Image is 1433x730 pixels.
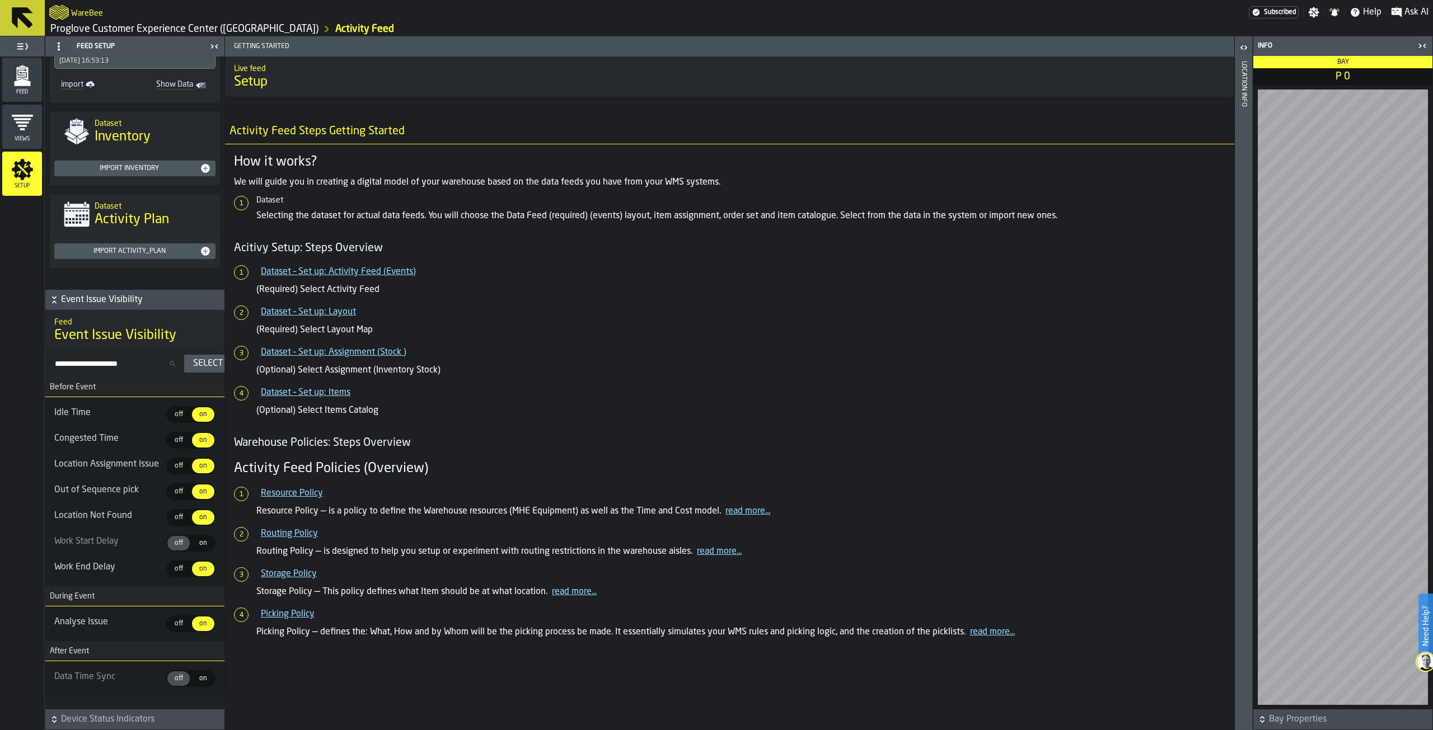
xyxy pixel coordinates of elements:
[166,561,191,577] label: button-switch-multi-off
[45,310,224,350] div: title-Event Issue Visibility
[1253,36,1432,56] header: Info
[194,409,212,420] span: on
[256,209,1225,223] p: Selecting the dataset for actual data feeds. You will choose the Data Feed (required) (events) la...
[192,616,214,631] div: thumb
[71,7,103,18] h2: Sub Title
[1337,59,1349,65] span: Bay
[170,674,188,684] span: off
[192,510,214,525] div: thumb
[256,323,1225,337] p: (Required) Select Layout Map
[194,435,212,445] span: on
[230,43,1234,50] span: Getting Started
[45,377,224,397] h3: title-section-Before Event
[234,62,1225,73] h2: Sub Title
[256,545,1225,558] p: Routing Policy — is designed to help you setup or experiment with routing restrictions in the war...
[335,23,394,35] a: link-to-/wh/i/b725f59e-a7b8-4257-9acf-85a504d5909c/feed/f7560f95-819e-4889-9ea2-6f80457a0f17
[95,117,211,128] h2: Sub Title
[225,56,1234,97] div: title-Setup
[261,610,315,619] a: Picking Policy
[192,407,214,422] div: thumb
[166,406,191,423] label: button-switch-multi-off
[54,243,216,259] button: button-Import ACTIVITY_PLAN
[1264,8,1296,16] span: Subscribed
[697,547,742,556] a: read more...
[191,535,216,552] label: button-switch-multi-on
[194,619,212,629] span: on
[261,529,318,538] a: Routing Policy
[192,671,214,686] div: thumb
[167,536,190,550] div: thumb
[45,641,224,661] h3: title-section-After Event
[166,535,191,552] label: button-switch-multi-off
[1387,6,1433,19] label: button-toggle-Ask AI
[167,407,190,422] div: thumb
[184,355,249,373] button: button-Select All
[261,267,416,276] a: Dataset – Set up: Activity Feed (Events)
[54,406,164,420] label: Idle Time
[192,459,214,473] div: thumb
[192,536,214,550] div: thumb
[2,58,42,102] li: menu Feed
[191,458,216,474] label: button-switch-multi-on
[54,509,164,522] label: Location Not Found
[49,22,739,36] nav: Breadcrumb
[54,615,164,629] label: Analyse Issue
[167,433,190,448] div: thumb
[234,435,1225,451] h4: Warehouse Policies: Steps Overview
[50,23,319,35] a: link-to-/wh/i/b725f59e-a7b8-4257-9acf-85a504d5909c/simulations
[167,510,190,525] div: thumb
[256,404,1225,417] p: (Optional) Select Items Catalog
[194,487,212,497] span: on
[45,647,89,656] span: After Event
[170,538,188,548] span: off
[2,136,42,142] span: Views
[261,569,317,578] a: Storage Policy
[261,348,406,357] a: Dataset – Set up: Assignment (Stock )
[194,564,212,574] span: on
[970,628,1015,637] a: read more...
[50,111,220,152] div: title-Inventory
[170,461,188,471] span: off
[221,119,1248,144] h2: Activity Feed Steps Getting Started
[1269,713,1430,726] span: Bay Properties
[54,483,164,497] label: Out of Sequence pick
[45,592,95,601] span: During Event
[167,616,190,631] div: thumb
[167,671,190,686] div: thumb
[1363,6,1382,19] span: Help
[1404,6,1429,19] span: Ask AI
[261,308,356,317] a: Dataset – Set up: Layout
[192,484,214,499] div: thumb
[2,89,42,95] span: Feed
[166,483,191,500] label: button-switch-multi-off
[57,78,130,93] a: link-to-/wh/i/b725f59e-a7b8-4257-9acf-85a504d5909c/import/assignment/
[191,509,216,526] label: button-switch-multi-on
[170,619,188,629] span: off
[166,458,191,474] label: button-switch-multi-off
[1249,6,1299,18] div: Menu Subscription
[191,670,216,687] label: button-switch-multi-on
[170,564,188,574] span: off
[59,247,200,255] div: Import ACTIVITY_PLAN
[261,489,323,498] a: Resource Policy
[194,538,212,548] span: on
[166,670,191,687] label: button-switch-multi-off
[2,39,42,54] label: button-toggle-Toggle Full Menu
[139,78,213,93] a: toggle-dataset-table-Show Data
[191,432,216,449] label: button-switch-multi-on
[1236,39,1252,59] label: button-toggle-Open
[59,164,200,172] div: Import Inventory
[95,128,151,146] span: Inventory
[192,433,214,448] div: thumb
[166,509,191,526] label: button-switch-multi-off
[54,670,164,684] label: Data Time Sync
[256,585,1225,599] p: Storage Policy — This policy defines what Item should be at what location.
[54,315,216,327] h2: Sub Title
[234,460,1225,478] h3: Activity Feed Policies (Overview)
[191,615,216,632] label: button-switch-multi-on
[2,152,42,196] li: menu Setup
[45,586,224,606] h3: title-section-During Event
[1420,595,1432,657] label: Need Help?
[167,484,190,499] div: thumb
[256,364,1225,377] p: (Optional) Select Assignment (Inventory Stock)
